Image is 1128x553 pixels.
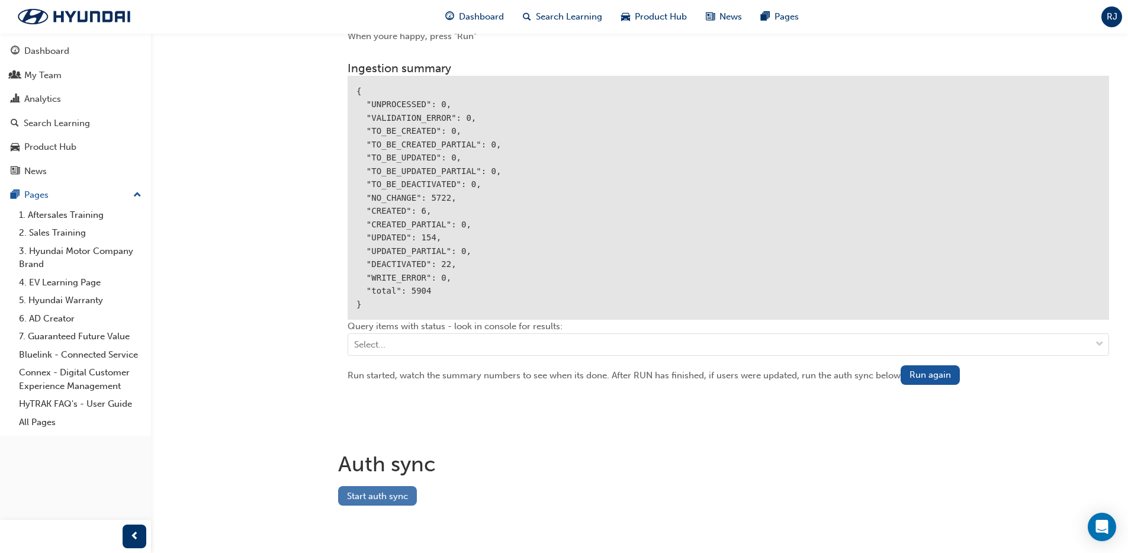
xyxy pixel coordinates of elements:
span: RJ [1107,10,1117,24]
a: News [5,160,146,182]
button: Pages [5,184,146,206]
div: News [24,165,47,178]
div: Run started, watch the summary numbers to see when its done. After RUN has finished, if users wer... [348,365,1109,385]
span: Product Hub [635,10,687,24]
a: 3. Hyundai Motor Company Brand [14,242,146,274]
h1: Auth sync [338,451,1119,477]
a: 4. EV Learning Page [14,274,146,292]
span: guage-icon [445,9,454,24]
a: Search Learning [5,112,146,134]
div: My Team [24,69,62,82]
div: { "UNPROCESSED": 0, "VALIDATION_ERROR": 0, "TO_BE_CREATED": 0, "TO_BE_CREATED_PARTIAL": 0, "TO_BE... [348,76,1109,320]
a: 1. Aftersales Training [14,206,146,224]
span: pages-icon [11,190,20,201]
span: chart-icon [11,94,20,105]
span: car-icon [11,142,20,153]
span: News [719,10,742,24]
div: Select... [354,338,385,352]
a: news-iconNews [696,5,751,29]
span: Dashboard [459,10,504,24]
span: news-icon [11,166,20,177]
a: guage-iconDashboard [436,5,513,29]
div: Pages [24,188,49,202]
div: Analytics [24,92,61,106]
a: 2. Sales Training [14,224,146,242]
span: news-icon [706,9,715,24]
button: Run again [901,365,960,385]
span: Search Learning [536,10,602,24]
a: All Pages [14,413,146,432]
span: car-icon [621,9,630,24]
a: Product Hub [5,136,146,158]
a: search-iconSearch Learning [513,5,612,29]
a: Bluelink - Connected Service [14,346,146,364]
span: search-icon [11,118,19,129]
a: 6. AD Creator [14,310,146,328]
a: My Team [5,65,146,86]
button: Start auth sync [338,486,417,506]
a: Analytics [5,88,146,110]
a: HyTRAK FAQ's - User Guide [14,395,146,413]
span: guage-icon [11,46,20,57]
a: car-iconProduct Hub [612,5,696,29]
span: prev-icon [130,529,139,544]
span: Pages [775,10,799,24]
img: Trak [6,4,142,29]
span: pages-icon [761,9,770,24]
button: DashboardMy TeamAnalyticsSearch LearningProduct HubNews [5,38,146,184]
a: 5. Hyundai Warranty [14,291,146,310]
a: Dashboard [5,40,146,62]
button: RJ [1101,7,1122,27]
a: 7. Guaranteed Future Value [14,327,146,346]
span: search-icon [523,9,531,24]
div: Open Intercom Messenger [1088,513,1116,541]
div: Dashboard [24,44,69,58]
a: pages-iconPages [751,5,808,29]
span: people-icon [11,70,20,81]
div: Search Learning [24,117,90,130]
div: Product Hub [24,140,76,154]
span: down-icon [1095,337,1104,352]
h3: Ingestion summary [348,62,1109,75]
a: Connex - Digital Customer Experience Management [14,364,146,395]
span: up-icon [133,188,142,203]
div: Query items with status - look in console for results: [348,320,1109,365]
